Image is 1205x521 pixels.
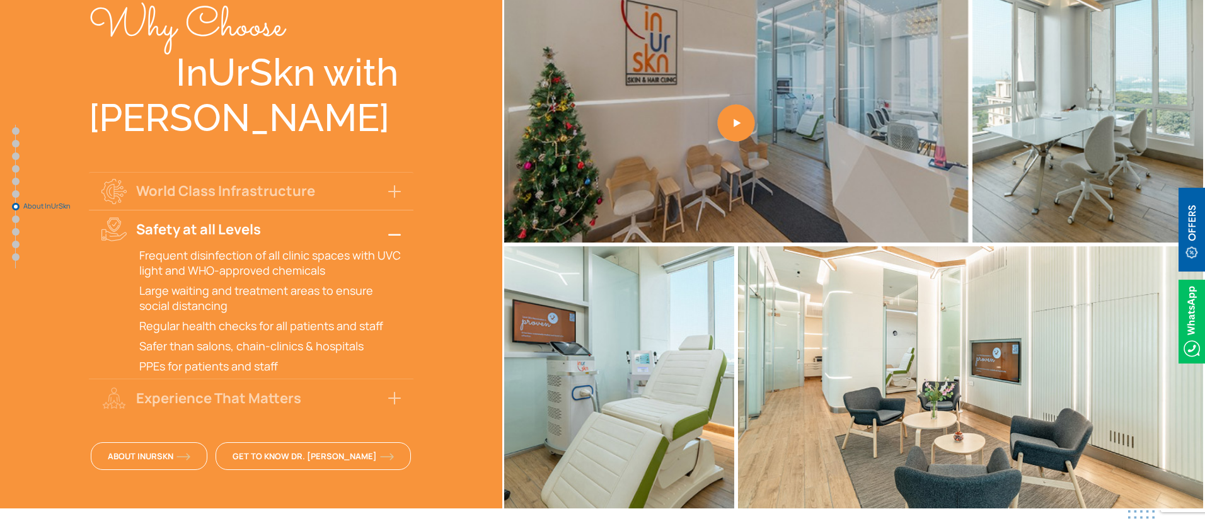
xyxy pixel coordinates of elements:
[89,172,413,210] button: World Class Infrastructure
[89,210,413,248] button: Safety at all Levels
[12,203,20,210] a: About InUrSkn
[1179,280,1205,364] img: Whatsappicon
[89,95,413,140] div: [PERSON_NAME]
[108,450,190,462] span: About InUrSkn
[139,283,401,313] p: Large waiting and treatment areas to ensure social distancing
[89,50,413,95] div: InUrSkn with
[91,442,207,470] a: About InUrSknorange-arrow
[101,386,127,411] img: why-choose-icon3
[139,358,401,374] p: PPEs for patients and staff
[1179,188,1205,272] img: offerBt
[101,217,127,242] img: why-choose-icon2
[89,379,413,416] button: Experience That Matters
[1179,313,1205,327] a: Whatsappicon
[139,248,401,278] p: Frequent disinfection of all clinic spaces with UVC light and WHO-approved chemicals
[216,442,411,470] a: Get To Know Dr. [PERSON_NAME]orange-arrow
[233,450,394,462] span: Get To Know Dr. [PERSON_NAME]
[23,202,86,210] span: About InUrSkn
[139,318,401,333] p: Regular health checks for all patients and staff
[380,453,394,461] img: orange-arrow
[139,338,401,353] p: Safer than salons, chain-clinics & hospitals
[176,453,190,461] img: orange-arrow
